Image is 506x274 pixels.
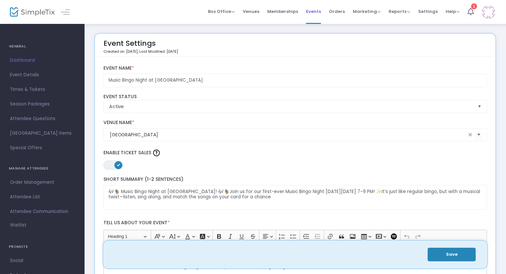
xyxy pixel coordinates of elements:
[105,232,150,242] button: Heading 1
[10,144,75,152] span: Special Offers
[466,131,474,139] span: clear
[9,240,76,253] h4: PROMOTE
[267,3,298,20] span: Memberships
[10,100,75,108] span: Season Packages
[103,49,178,54] p: Created on: [DATE]
[9,162,76,175] h4: MANAGE ATTENDEES
[110,131,467,138] input: Select Venue
[108,233,142,240] span: Heading 1
[475,100,484,113] button: Select
[10,56,75,65] span: Dashboard
[10,129,75,138] span: [GEOGRAPHIC_DATA] Items
[103,37,178,56] div: Event Settings
[243,3,259,20] span: Venues
[306,3,321,20] span: Events
[10,114,75,123] span: Attendee Questions
[329,3,345,20] span: Orders
[9,40,76,53] h4: GENERAL
[474,128,483,142] button: Select
[10,71,75,79] span: Event Details
[208,8,235,15] span: Box Office
[471,3,477,9] div: 1
[153,150,160,156] img: question-mark
[10,222,27,229] span: Waitlist
[103,176,184,182] span: Short Summary (1-2 Sentences)
[10,85,75,94] span: Times & Tickets
[389,8,410,15] span: Reports
[418,3,438,20] span: Settings
[353,8,381,15] span: Marketing
[138,49,178,54] span: , Last Modified: [DATE]
[10,178,75,187] span: Order Management
[446,8,460,15] span: Help
[10,193,75,201] span: Attendee List
[10,207,75,216] span: Attendee Communication
[109,103,473,110] span: Active
[103,230,487,243] div: Editor toolbar
[103,120,487,126] label: Venue Name
[117,163,120,167] span: ON
[103,74,487,87] input: Enter Event Name
[103,94,487,100] label: Event Status
[103,148,487,158] label: Enable Ticket Sales
[100,216,490,230] label: Tell us about your event
[103,65,487,71] label: Event Name
[10,256,75,265] span: Social
[428,248,476,261] button: Save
